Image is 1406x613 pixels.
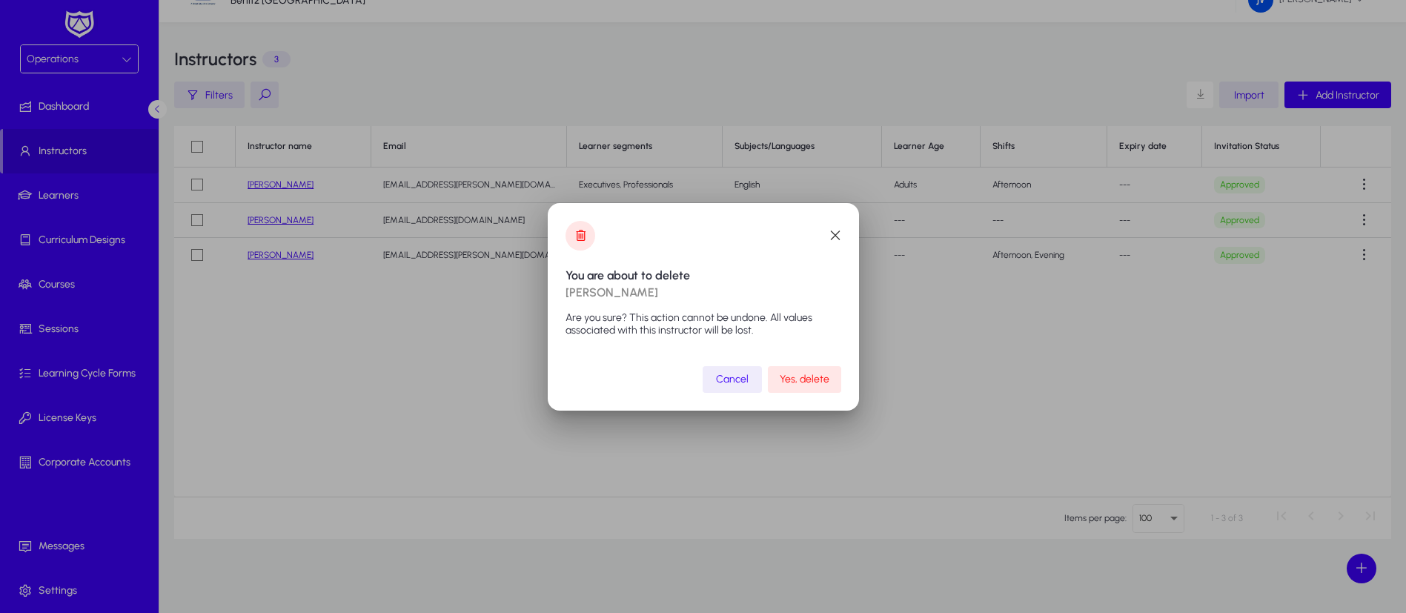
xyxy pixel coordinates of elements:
span: Cancel [716,373,749,385]
span: You are about to delete [566,268,690,282]
span: Yes, delete [780,373,829,385]
button: Yes, delete [768,366,841,393]
p: [PERSON_NAME] [566,285,841,299]
button: Cancel [703,366,762,393]
p: Are you sure? This action cannot be undone. All values associated with this instructor will be lost. [566,311,841,337]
